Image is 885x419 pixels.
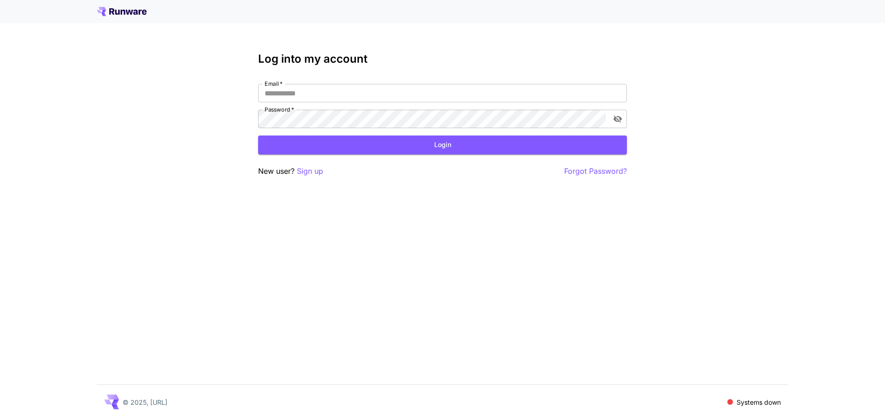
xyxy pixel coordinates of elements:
p: New user? [258,165,323,177]
label: Password [265,106,294,113]
button: Forgot Password? [564,165,627,177]
p: Systems down [737,397,781,407]
button: Login [258,136,627,154]
button: toggle password visibility [609,111,626,127]
button: Sign up [297,165,323,177]
p: © 2025, [URL] [123,397,167,407]
label: Email [265,80,283,88]
h3: Log into my account [258,53,627,65]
